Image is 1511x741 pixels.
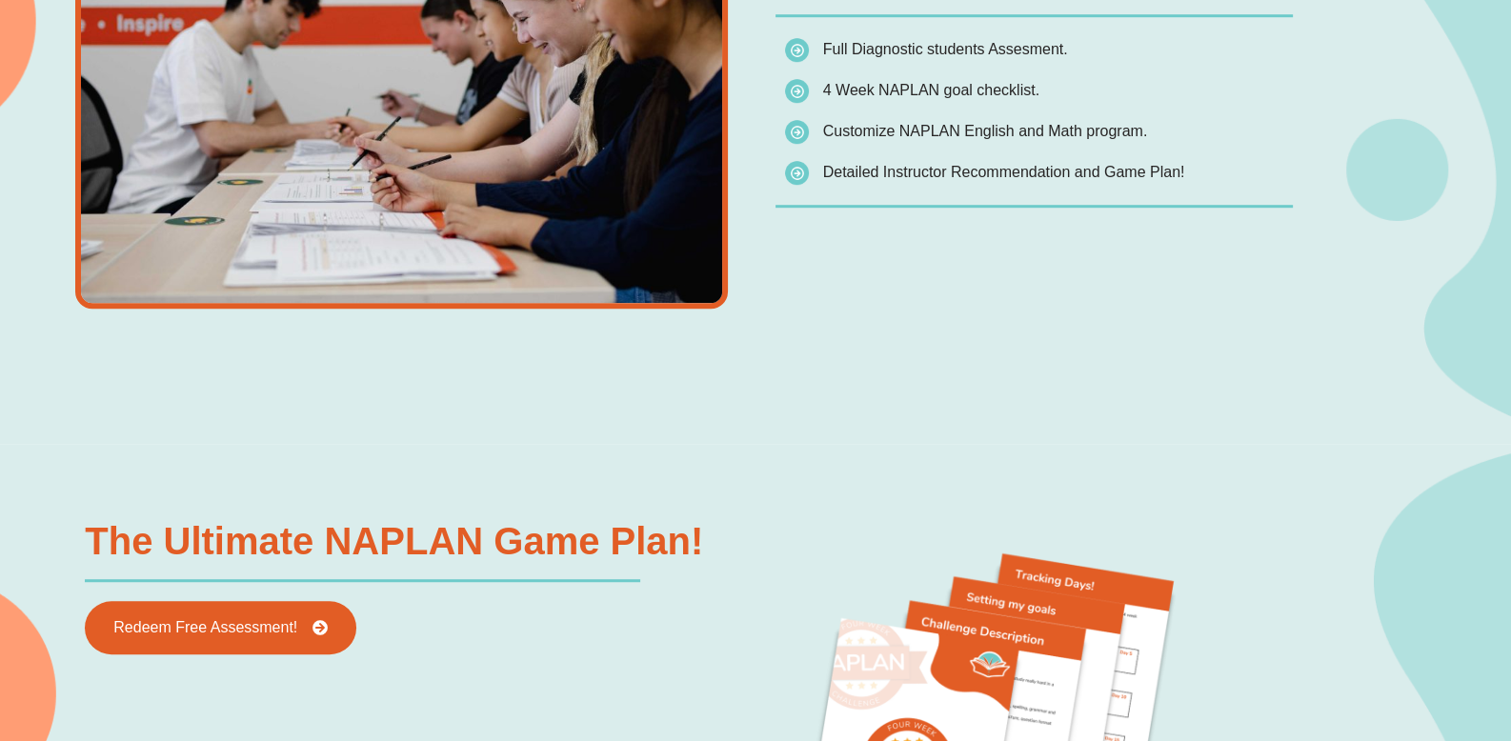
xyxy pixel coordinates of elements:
span: 4 Week NAPLAN goal checklist. [823,82,1039,98]
span: Full Diagnostic students Assesment. [823,41,1068,57]
span: Customize NAPLAN English and Math program. [823,123,1148,139]
h3: The Ultimate NAPLAN Game Plan! [85,522,703,560]
img: icon-list.png [785,38,809,62]
iframe: Chat Widget [1194,527,1511,741]
img: icon-list.png [785,120,809,144]
span: Redeem Free Assessment! [113,620,297,635]
img: icon-list.png [785,161,809,185]
span: Detailed Instructor Recommendation and Game Plan! [823,164,1185,180]
img: icon-list.png [785,79,809,103]
a: Redeem Free Assessment! [85,601,356,654]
